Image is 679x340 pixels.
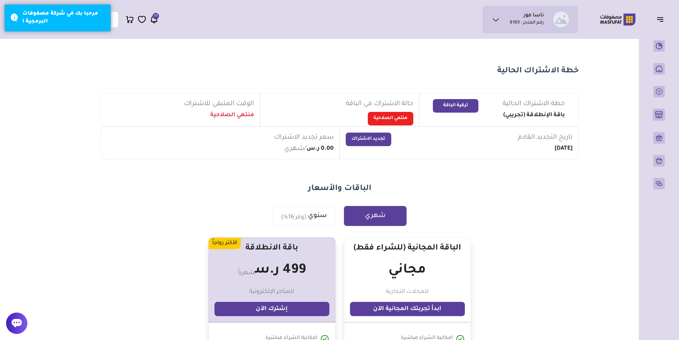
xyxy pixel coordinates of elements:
sub: شهرياً [238,270,255,276]
img: ناسا فور للإتصالات والإلكترونيات [553,11,569,27]
a: ابدأ تجربتك المجانية الآن [350,302,465,316]
img: Logo [595,12,641,26]
span: الوقت المتبقي للاشتراك [184,99,254,109]
div: الأكثر رواجاً [209,238,241,249]
button: ترقية الباقة [433,99,478,113]
p: للمتاجر الإلكترونية [249,288,294,296]
h1: الباقات والأسعار [84,183,596,195]
span: خطة الاشتراك الحالية [503,99,565,109]
p: للمحلات التجارية [386,288,429,296]
p: رقم المتجر : 8189 [510,20,544,27]
h1: 499 ر.س [238,259,306,282]
h1: [DATE] [555,145,573,153]
h1: مجاني [388,259,426,282]
h1: الباقة المجانية (للشراء فقط) [354,243,461,253]
h1: باقة الإنطلاقة (تجريبي) [503,112,565,119]
span: سعر تجديد الاشتراك [274,133,334,143]
span: /شهري [284,144,307,154]
sub: (وفر 16%) [281,213,307,222]
a: 23 [150,15,158,24]
h1: خطة الاشتراك الحالية [101,66,579,77]
span: حالة الاشتراك في الباقة [346,99,413,109]
h1: باقة الانطلاقة [245,243,298,253]
h1: منتهي الصلاحية [210,112,254,119]
button: سنوي(وفر 16%) [273,206,335,226]
h1: ناسا فور [524,12,544,20]
div: مرحبا بك في شركة مصفوفات البرمجية ! [22,10,105,26]
span: تاريخ التجديد القادم [518,133,573,143]
span: 23 [154,13,158,19]
a: إشترك الآن [214,302,329,316]
button: شهري [344,206,407,226]
h1: 0.00 ر.س [307,145,334,153]
button: منتهي الصلاحية [368,112,413,125]
button: تجديد الاشتراك [346,133,391,146]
